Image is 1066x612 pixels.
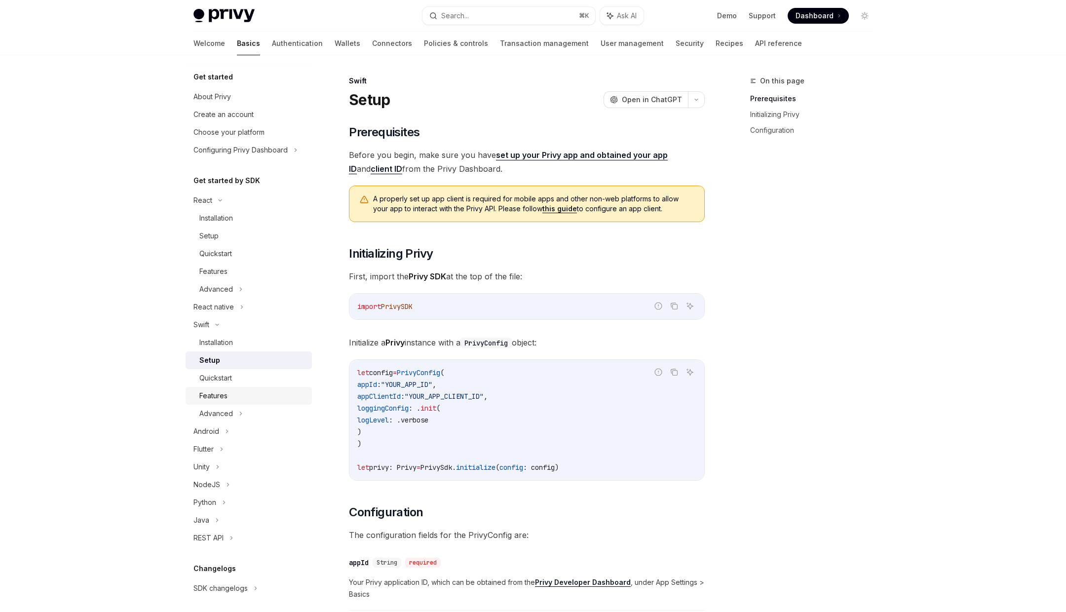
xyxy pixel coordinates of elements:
[186,88,312,106] a: About Privy
[601,32,664,55] a: User management
[397,368,440,377] span: PrivyConfig
[796,11,834,21] span: Dashboard
[409,404,420,413] span: : .
[542,204,577,213] a: this guide
[193,109,254,120] div: Create an account
[381,380,432,389] span: "YOUR_APP_ID"
[357,463,369,472] span: let
[193,425,219,437] div: Android
[193,194,212,206] div: React
[484,392,488,401] span: ,
[405,392,484,401] span: "YOUR_APP_CLIENT_ID"
[652,300,665,312] button: Report incorrect code
[359,195,369,205] svg: Warning
[369,368,393,377] span: config
[349,91,390,109] h1: Setup
[377,559,397,567] span: String
[604,91,688,108] button: Open in ChatGPT
[373,194,694,214] span: A properly set up app client is required for mobile apps and other non-web platforms to allow you...
[755,32,802,55] a: API reference
[193,301,234,313] div: React native
[199,230,219,242] div: Setup
[371,164,402,174] a: client ID
[349,558,369,568] div: appId
[760,75,804,87] span: On this page
[422,7,595,25] button: Search...⌘K
[186,123,312,141] a: Choose your platform
[193,443,214,455] div: Flutter
[349,528,705,542] span: The configuration fields for the PrivyConfig are:
[193,497,216,508] div: Python
[749,11,776,21] a: Support
[717,11,737,21] a: Demo
[420,404,436,413] span: init
[409,271,446,281] strong: Privy SDK
[186,106,312,123] a: Create an account
[193,532,224,544] div: REST API
[676,32,704,55] a: Security
[193,582,248,594] div: SDK changelogs
[652,366,665,379] button: Report incorrect code
[186,263,312,280] a: Features
[369,463,417,472] span: privy: Privy
[456,463,495,472] span: initialize
[381,302,413,311] span: PrivySDK
[716,32,743,55] a: Recipes
[372,32,412,55] a: Connectors
[193,563,236,574] h5: Changelogs
[357,416,389,424] span: logLevel
[523,463,559,472] span: : config)
[495,463,499,472] span: (
[193,479,220,491] div: NodeJS
[186,387,312,405] a: Features
[432,380,436,389] span: ,
[349,246,433,262] span: Initializing Privy
[535,578,631,586] strong: Privy Developer Dashboard
[436,404,440,413] span: (
[357,380,377,389] span: appId
[441,10,469,22] div: Search...
[600,7,644,25] button: Ask AI
[417,463,420,472] span: =
[237,32,260,55] a: Basics
[199,266,228,277] div: Features
[199,283,233,295] div: Advanced
[357,392,401,401] span: appClientId
[193,319,209,331] div: Swift
[199,212,233,224] div: Installation
[357,427,361,436] span: )
[349,124,419,140] span: Prerequisites
[349,76,705,86] div: Swift
[499,463,523,472] span: config
[186,227,312,245] a: Setup
[500,32,589,55] a: Transaction management
[684,366,696,379] button: Ask AI
[377,380,381,389] span: :
[272,32,323,55] a: Authentication
[684,300,696,312] button: Ask AI
[622,95,682,105] span: Open in ChatGPT
[193,9,255,23] img: light logo
[357,302,381,311] span: import
[357,404,409,413] span: loggingConfig
[186,369,312,387] a: Quickstart
[788,8,849,24] a: Dashboard
[193,514,209,526] div: Java
[750,91,880,107] a: Prerequisites
[750,122,880,138] a: Configuration
[193,71,233,83] h5: Get started
[199,337,233,348] div: Installation
[401,416,428,424] span: verbose
[186,334,312,351] a: Installation
[393,368,397,377] span: =
[424,32,488,55] a: Policies & controls
[199,408,233,420] div: Advanced
[193,126,265,138] div: Choose your platform
[193,461,210,473] div: Unity
[357,368,369,377] span: let
[460,338,512,348] code: PrivyConfig
[357,439,361,448] span: )
[349,269,705,283] span: First, import the at the top of the file:
[186,245,312,263] a: Quickstart
[668,300,681,312] button: Copy the contents from the code block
